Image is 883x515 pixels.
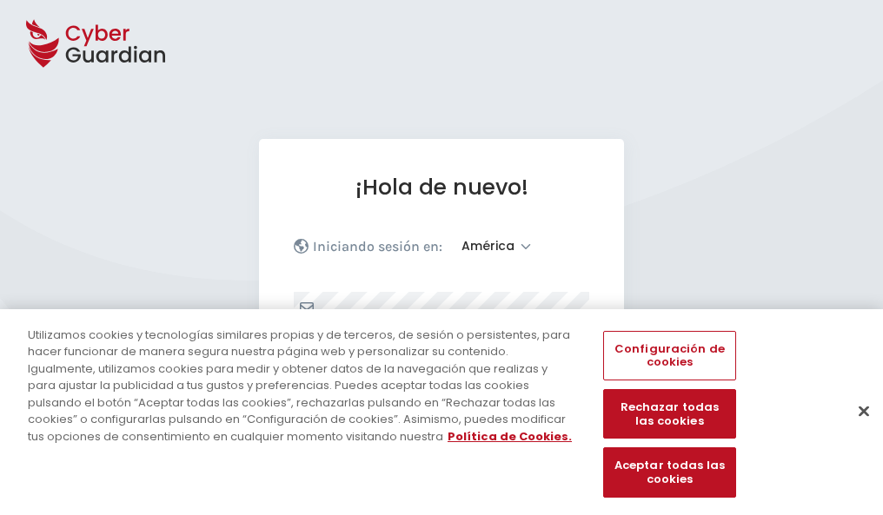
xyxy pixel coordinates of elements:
[313,238,442,255] p: Iniciando sesión en:
[294,174,589,201] h1: ¡Hola de nuevo!
[603,448,735,498] button: Aceptar todas las cookies
[28,327,577,446] div: Utilizamos cookies y tecnologías similares propias y de terceros, de sesión o persistentes, para ...
[448,428,572,445] a: Más información sobre su privacidad, se abre en una nueva pestaña
[845,392,883,430] button: Cerrar
[603,390,735,439] button: Rechazar todas las cookies
[603,331,735,380] button: Configuración de cookies, Abre el cuadro de diálogo del centro de preferencias.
